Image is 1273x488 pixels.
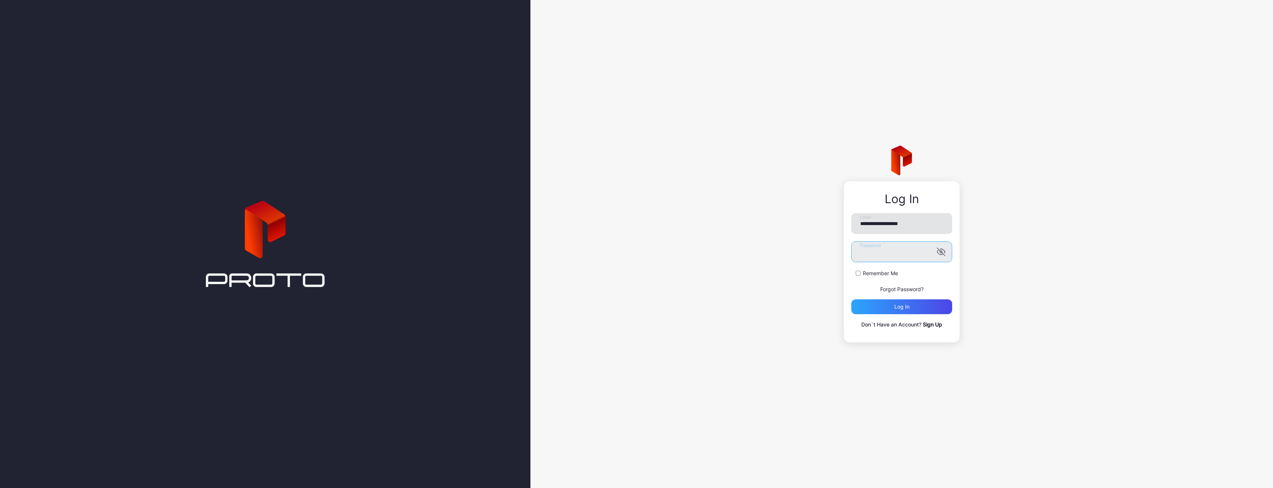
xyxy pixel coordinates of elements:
[937,247,945,256] button: Password
[851,241,952,262] input: Password
[894,304,909,310] div: Log in
[863,270,898,277] label: Remember Me
[851,192,952,206] div: Log In
[880,286,924,292] a: Forgot Password?
[851,320,952,329] p: Don`t Have an Account?
[851,213,952,234] input: Email
[851,299,952,314] button: Log in
[923,321,942,328] a: Sign Up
